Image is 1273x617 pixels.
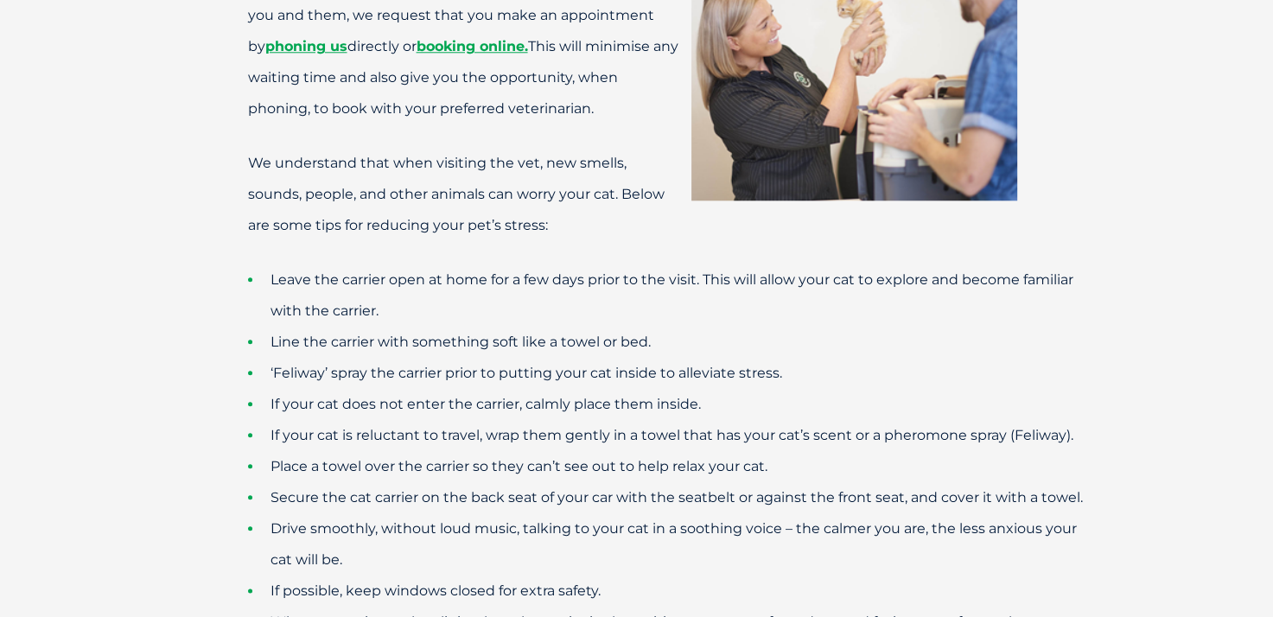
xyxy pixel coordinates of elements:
[417,38,528,54] a: booking online.
[271,396,701,412] span: If your cat does not enter the carrier, calmly place them inside.
[248,155,665,233] span: We understand that when visiting the vet, new smells, sounds, people, and other animals can worry...
[265,38,347,54] a: phoning us
[271,271,1073,319] span: Leave the carrier open at home for a few days prior to the visit. This will allow your cat to exp...
[271,458,767,474] span: Place a towel over the carrier so they can’t see out to help relax your cat.
[271,520,1077,568] span: Drive smoothly, without loud music, talking to your cat in a soothing voice – the calmer you are,...
[271,427,1073,443] span: If your cat is reluctant to travel, wrap them gently in a towel that has your cat’s scent or a ph...
[271,582,601,599] span: If possible, keep windows closed for extra safety.
[271,365,782,381] span: ‘Feliway’ spray the carrier prior to putting your cat inside to alleviate stress.
[271,334,651,350] span: Line the carrier with something soft like a towel or bed.
[271,489,1083,506] span: Secure the cat carrier on the back seat of your car with the seatbelt or against the front seat, ...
